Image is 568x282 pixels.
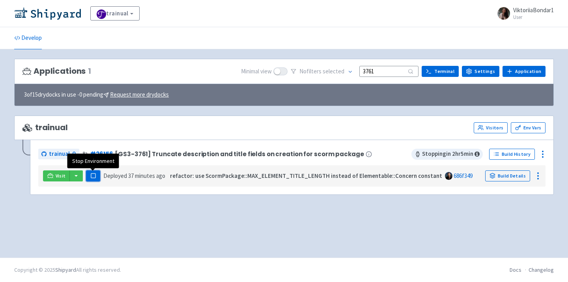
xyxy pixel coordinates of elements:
[56,173,66,179] span: Visit
[103,172,165,179] span: Deployed
[88,67,91,76] span: 1
[493,7,554,20] a: ViktoriiaBondar1 User
[115,151,364,157] span: [GS3-3761] Truncate description and title fields on creation for scorm package
[110,91,169,98] u: Request more drydocks
[359,66,419,77] input: Search...
[323,67,344,75] span: selected
[86,170,100,181] button: Pause
[43,170,70,181] a: Visit
[510,266,521,273] a: Docs
[14,27,42,49] a: Develop
[24,90,169,99] span: 3 of 15 drydocks in use - 0 pending
[22,67,91,76] h3: Applications
[513,15,554,20] small: User
[128,172,165,179] time: 37 minutes ago
[170,172,442,179] strong: refactor: use ScormPackage::MAX_ELEMENT_TITLE_LENGTH instead of Elementable::Concern constant
[513,6,554,14] span: ViktoriiaBondar1
[90,150,113,158] a: #26156
[22,123,68,132] span: trainual
[454,172,473,179] a: 686f349
[14,266,121,274] div: Copyright © 2025 All rights reserved.
[529,266,554,273] a: Changelog
[489,149,535,160] a: Build History
[411,149,483,160] span: Stopping in 2 hr 5 min
[485,170,530,181] a: Build Details
[503,66,546,77] a: Application
[462,66,499,77] a: Settings
[474,122,508,133] a: Visitors
[422,66,459,77] a: Terminal
[55,266,76,273] a: Shipyard
[38,149,79,159] a: trainual
[511,122,546,133] a: Env Vars
[49,149,70,159] span: trainual
[14,7,81,20] img: Shipyard logo
[241,67,272,76] span: Minimal view
[299,67,344,76] span: No filter s
[90,6,140,21] a: trainual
